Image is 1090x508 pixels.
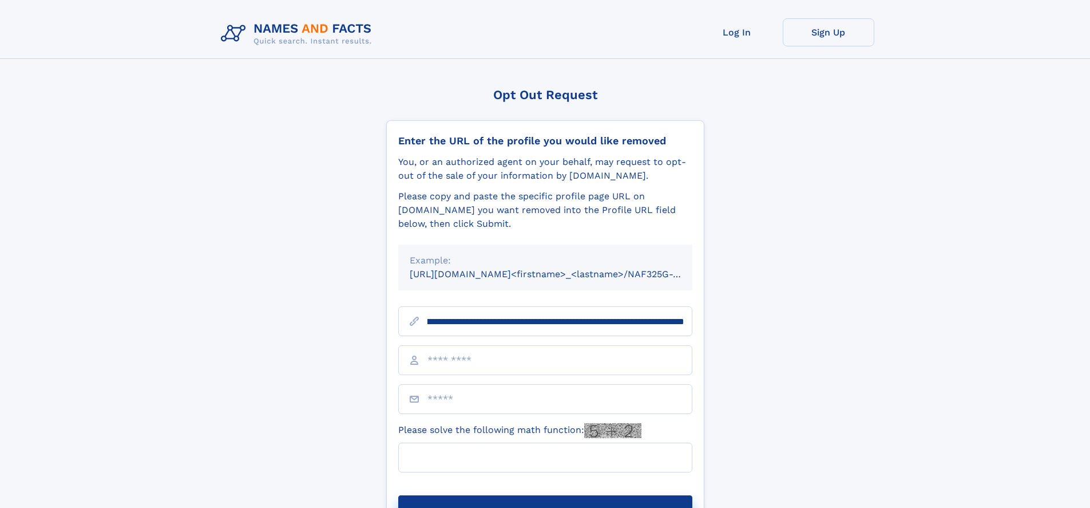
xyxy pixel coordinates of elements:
[216,18,381,49] img: Logo Names and Facts
[691,18,783,46] a: Log In
[410,254,681,267] div: Example:
[410,269,714,279] small: [URL][DOMAIN_NAME]<firstname>_<lastname>/NAF325G-xxxxxxxx
[398,190,692,231] div: Please copy and paste the specific profile page URL on [DOMAIN_NAME] you want removed into the Pr...
[783,18,874,46] a: Sign Up
[398,155,692,183] div: You, or an authorized agent on your behalf, may request to opt-out of the sale of your informatio...
[398,423,641,438] label: Please solve the following math function:
[398,135,692,147] div: Enter the URL of the profile you would like removed
[386,88,704,102] div: Opt Out Request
